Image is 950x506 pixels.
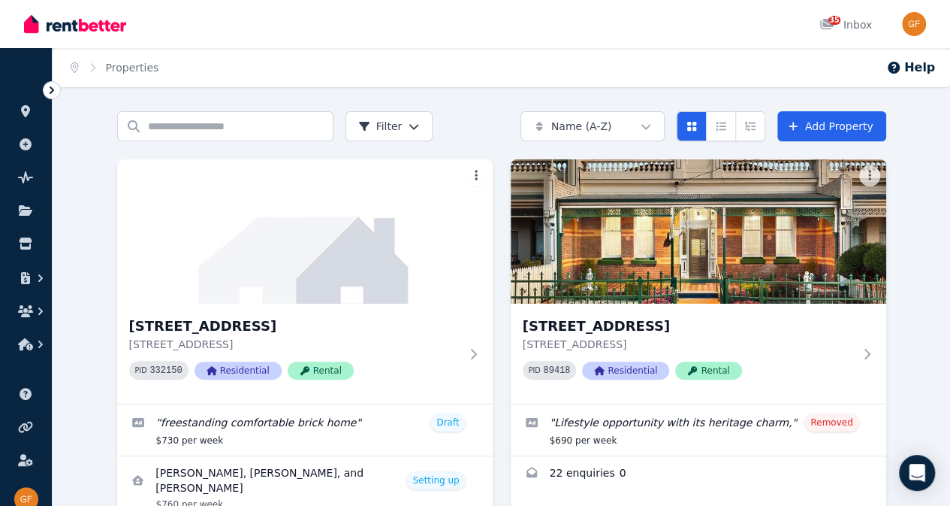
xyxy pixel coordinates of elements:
[117,159,493,304] img: 6 Bank Street, Ascot Vale
[511,159,886,304] img: 7 Bank St, Ascot Vale
[677,111,765,141] div: View options
[735,111,765,141] button: Expanded list view
[886,59,935,77] button: Help
[511,456,886,492] a: Enquiries for 7 Bank St, Ascot Vale
[135,366,147,374] small: PID
[902,12,926,36] img: George Fattouche
[129,337,460,352] p: [STREET_ADDRESS]
[529,366,541,374] small: PID
[677,111,707,141] button: Card view
[551,119,612,134] span: Name (A-Z)
[828,16,840,25] span: 35
[543,365,570,376] code: 89418
[288,362,354,380] span: Rental
[53,48,176,87] nav: Breadcrumb
[520,111,665,141] button: Name (A-Z)
[117,404,493,456] a: Edit listing: freestanding comfortable brick home
[706,111,736,141] button: Compact list view
[523,316,853,337] h3: [STREET_ADDRESS]
[358,119,403,134] span: Filter
[117,159,493,404] a: 6 Bank Street, Ascot Vale[STREET_ADDRESS][STREET_ADDRESS]PID 332150ResidentialRental
[149,365,182,376] code: 332150
[511,404,886,456] a: Edit listing: Lifestyle opportunity with its heritage charm,
[899,455,935,491] div: Open Intercom Messenger
[511,159,886,404] a: 7 Bank St, Ascot Vale[STREET_ADDRESS][STREET_ADDRESS]PID 89418ResidentialRental
[106,62,159,74] a: Properties
[523,337,853,352] p: [STREET_ADDRESS]
[582,362,669,380] span: Residential
[466,165,487,186] button: More options
[819,17,872,32] div: Inbox
[195,362,282,380] span: Residential
[675,362,741,380] span: Rental
[777,111,886,141] a: Add Property
[345,111,433,141] button: Filter
[859,165,880,186] button: More options
[24,13,126,35] img: RentBetter
[129,316,460,337] h3: [STREET_ADDRESS]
